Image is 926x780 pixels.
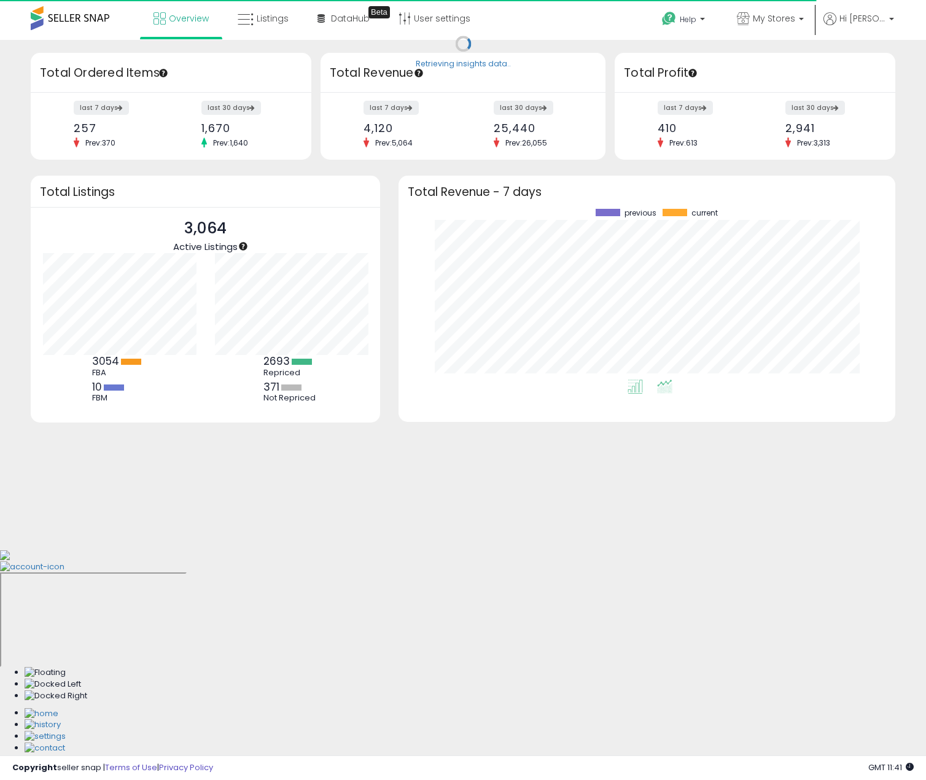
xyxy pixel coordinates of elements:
a: Hi [PERSON_NAME] [823,12,894,40]
a: Help [652,2,717,40]
div: FBM [92,393,147,403]
span: Hi [PERSON_NAME] [839,12,885,25]
div: Not Repriced [263,393,319,403]
h3: Total Listings [40,187,371,197]
label: last 7 days [74,101,129,115]
span: Prev: 3,313 [791,138,836,148]
div: Tooltip anchor [238,241,249,252]
img: Floating [25,667,66,679]
i: Get Help [661,11,677,26]
div: 1,670 [201,122,290,135]
img: Docked Right [25,690,87,702]
span: Active Listings [173,240,238,253]
div: FBA [92,368,147,378]
h3: Total Revenue - 7 days [408,187,886,197]
div: 257 [74,122,162,135]
span: previous [624,209,656,217]
span: Prev: 1,640 [207,138,254,148]
div: Tooltip anchor [368,6,390,18]
b: 371 [263,380,279,394]
h3: Total Profit [624,64,886,82]
span: Prev: 370 [79,138,122,148]
b: 2693 [263,354,290,369]
b: 3054 [92,354,119,369]
label: last 7 days [364,101,419,115]
label: last 30 days [785,101,845,115]
h3: Total Ordered Items [40,64,302,82]
div: Tooltip anchor [158,68,169,79]
span: Help [680,14,696,25]
div: 410 [658,122,746,135]
span: current [691,209,718,217]
label: last 30 days [201,101,261,115]
img: Settings [25,731,66,743]
div: Repriced [263,368,319,378]
img: Contact [25,743,65,754]
span: DataHub [331,12,370,25]
label: last 7 days [658,101,713,115]
span: My Stores [753,12,795,25]
b: 10 [92,380,102,394]
span: Prev: 613 [663,138,704,148]
span: Overview [169,12,209,25]
span: Listings [257,12,289,25]
p: 3,064 [173,217,238,240]
img: History [25,719,61,731]
img: Home [25,708,58,720]
div: Tooltip anchor [687,68,698,79]
h3: Total Revenue [330,64,596,82]
span: Prev: 5,064 [369,138,419,148]
label: last 30 days [494,101,553,115]
div: 2,941 [785,122,874,135]
div: 25,440 [494,122,584,135]
div: 4,120 [364,122,454,135]
img: Docked Left [25,679,81,690]
div: Tooltip anchor [413,68,424,79]
span: Prev: 26,055 [499,138,553,148]
div: Retrieving insights data.. [416,59,511,70]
